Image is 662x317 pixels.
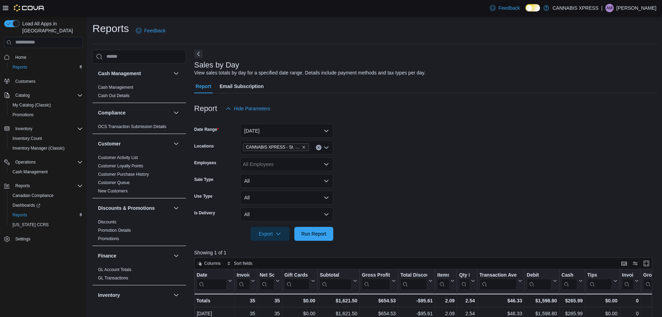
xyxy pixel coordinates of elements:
div: Gross Profit [362,272,390,278]
span: Cash Management [98,85,133,90]
a: [US_STATE] CCRS [10,221,51,229]
div: $1,598.80 [527,296,557,305]
button: Next [194,50,203,58]
div: 2.09 [437,296,455,305]
span: Load All Apps in [GEOGRAPHIC_DATA] [19,20,83,34]
a: Cash Out Details [98,93,130,98]
div: Items Per Transaction [437,272,449,290]
p: Showing 1 of 1 [194,249,657,256]
button: Enter fullscreen [642,259,651,268]
button: All [240,207,333,221]
button: Catalog [13,91,32,100]
div: Invoices Ref [622,272,633,278]
button: Reports [1,181,85,191]
button: Cash Management [7,167,85,177]
div: Gift Card Sales [284,272,310,290]
button: [DATE] [240,124,333,138]
a: Reports [10,211,30,219]
button: Transaction Average [479,272,522,290]
a: Customers [13,77,38,86]
span: Promotions [13,112,34,118]
span: Inventory [13,125,83,133]
button: Customers [1,76,85,86]
input: Dark Mode [525,4,540,11]
a: GL Transactions [98,276,128,280]
a: Dashboards [7,200,85,210]
a: Reports [10,63,30,71]
button: Reports [7,210,85,220]
a: Promotions [10,111,36,119]
a: Cash Management [98,85,133,90]
span: Canadian Compliance [13,193,54,198]
span: My Catalog (Classic) [10,101,83,109]
span: New Customers [98,188,128,194]
span: Cash Management [13,169,48,175]
button: Reports [7,62,85,72]
span: Inventory Manager (Classic) [10,144,83,152]
button: Subtotal [320,272,357,290]
button: All [240,174,333,188]
button: Sort fields [224,259,255,268]
div: Subtotal [320,272,352,278]
button: Inventory Count [7,134,85,143]
span: Operations [15,159,36,165]
button: My Catalog (Classic) [7,100,85,110]
span: [US_STATE] CCRS [13,222,49,228]
a: Promotions [98,236,119,241]
a: Dashboards [10,201,43,209]
button: Gross Profit [362,272,396,290]
span: Customer Purchase History [98,172,149,177]
h3: Customer [98,140,121,147]
h3: Report [194,104,217,113]
button: Date [197,272,232,290]
button: Keyboard shortcuts [620,259,628,268]
button: Customer [98,140,171,147]
span: OCS Transaction Submission Details [98,124,166,129]
button: Inventory [1,124,85,134]
span: Reports [13,182,83,190]
div: Debit [527,272,551,278]
span: Inventory [15,126,32,132]
button: Cash Management [172,69,180,78]
div: Invoices Ref [622,272,633,290]
button: Clear input [316,145,321,150]
a: Inventory Manager (Classic) [10,144,67,152]
div: $0.00 [284,296,315,305]
button: Inventory [98,292,171,299]
p: [PERSON_NAME] [616,4,656,12]
span: Promotions [10,111,83,119]
span: Sort fields [234,261,252,266]
div: Qty Per Transaction [459,272,469,278]
button: Reports [13,182,33,190]
a: Settings [13,235,33,243]
button: Gift Cards [284,272,315,290]
span: Dark Mode [525,11,526,12]
div: $654.53 [362,296,396,305]
div: Totals [196,296,232,305]
img: Cova [14,5,45,11]
h3: Inventory [98,292,120,299]
button: Catalog [1,90,85,100]
a: Customer Loyalty Points [98,164,143,168]
span: CANNABIS XPRESS - St. [PERSON_NAME] ([GEOGRAPHIC_DATA]) [246,144,300,151]
span: Reports [10,211,83,219]
button: Open list of options [324,145,329,150]
div: Ashton Melnyk [605,4,614,12]
a: Inventory Count [10,134,45,143]
a: New Customers [98,189,128,193]
span: Dashboards [10,201,83,209]
span: Dashboards [13,203,40,208]
span: Columns [204,261,221,266]
a: GL Account Totals [98,267,131,272]
button: Tips [587,272,618,290]
nav: Complex example [4,49,83,262]
div: Subtotal [320,272,352,290]
p: | [601,4,603,12]
div: Cash [562,272,577,278]
div: Date [197,272,227,278]
div: $46.33 [479,296,522,305]
a: Home [13,53,29,62]
span: AM [606,4,613,12]
button: Cash Management [98,70,171,77]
